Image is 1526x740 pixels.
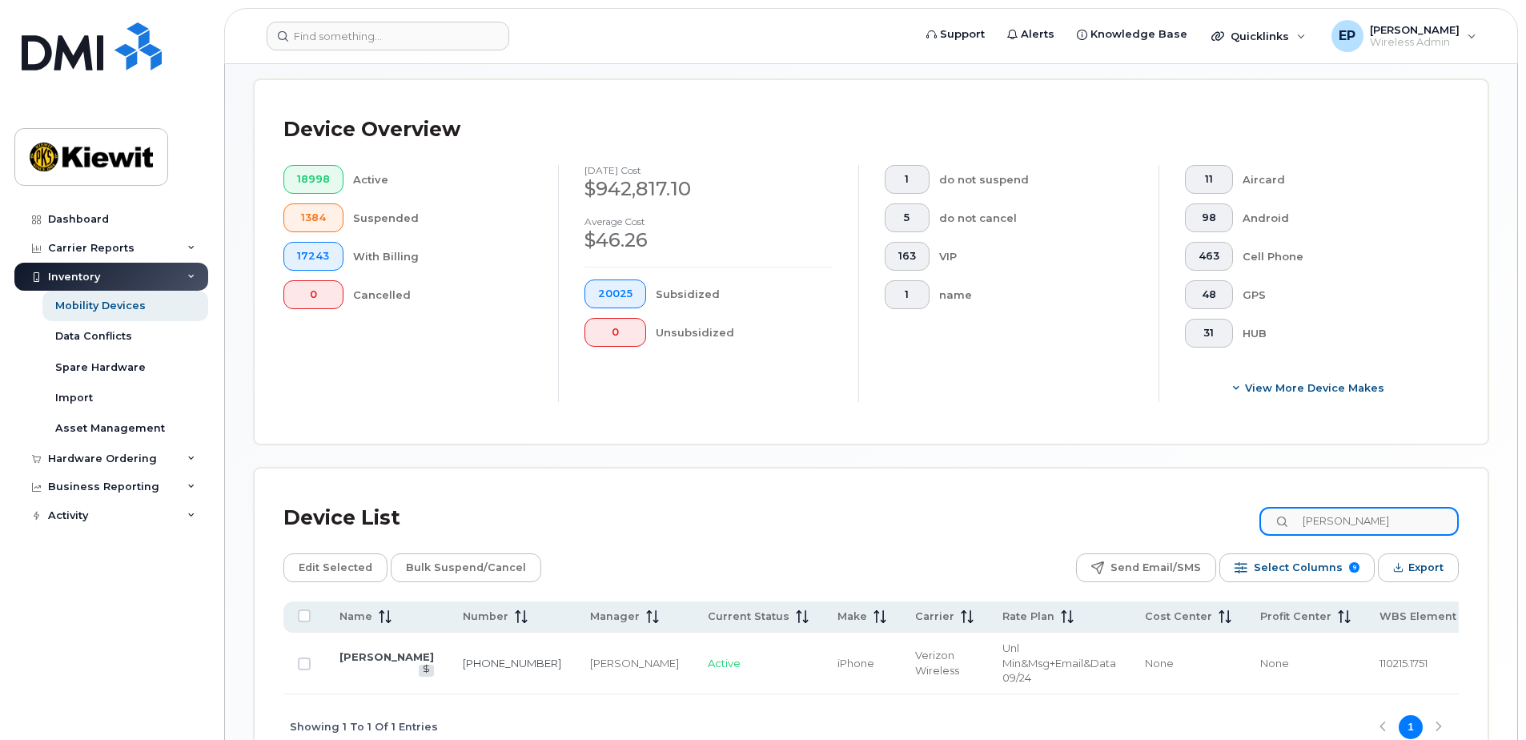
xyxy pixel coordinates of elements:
[1199,288,1219,301] span: 48
[885,242,930,271] button: 163
[1243,280,1434,309] div: GPS
[1243,165,1434,194] div: Aircard
[837,657,874,670] span: iPhone
[1199,173,1219,186] span: 11
[1379,657,1428,670] span: 110215.1751
[1370,36,1460,49] span: Wireless Admin
[353,242,533,271] div: With Billing
[915,609,954,624] span: Carrier
[283,497,400,539] div: Device List
[297,250,330,263] span: 17243
[898,173,916,186] span: 1
[590,656,679,671] div: [PERSON_NAME]
[406,556,526,580] span: Bulk Suspend/Cancel
[1185,203,1233,232] button: 98
[283,165,343,194] button: 18998
[1320,20,1488,52] div: Emily Pinkerton
[1243,203,1434,232] div: Android
[1243,242,1434,271] div: Cell Phone
[940,26,985,42] span: Support
[290,715,438,739] span: Showing 1 To 1 Of 1 Entries
[1200,20,1317,52] div: Quicklinks
[590,609,640,624] span: Manager
[1199,211,1219,224] span: 98
[283,203,343,232] button: 1384
[708,657,741,670] span: Active
[584,175,833,203] div: $942,817.10
[1219,553,1375,582] button: Select Columns 9
[299,556,372,580] span: Edit Selected
[1002,609,1054,624] span: Rate Plan
[1370,23,1460,36] span: [PERSON_NAME]
[1021,26,1054,42] span: Alerts
[656,280,833,308] div: Subsidized
[1076,553,1216,582] button: Send Email/SMS
[1456,670,1514,728] iframe: Messenger Launcher
[996,18,1066,50] a: Alerts
[297,211,330,224] span: 1384
[708,609,789,624] span: Current Status
[1339,26,1355,46] span: EP
[353,203,533,232] div: Suspended
[915,649,959,677] span: Verizon Wireless
[1090,26,1187,42] span: Knowledge Base
[656,318,833,347] div: Unsubsidized
[898,288,916,301] span: 1
[1379,609,1456,624] span: WBS Element
[1185,242,1233,271] button: 463
[353,280,533,309] div: Cancelled
[353,165,533,194] div: Active
[837,609,867,624] span: Make
[283,280,343,309] button: 0
[1254,556,1343,580] span: Select Columns
[885,203,930,232] button: 5
[598,288,632,300] span: 20025
[584,227,833,254] div: $46.26
[1231,30,1289,42] span: Quicklinks
[283,242,343,271] button: 17243
[915,18,996,50] a: Support
[1066,18,1199,50] a: Knowledge Base
[1185,165,1233,194] button: 11
[1399,715,1423,739] button: Page 1
[283,553,388,582] button: Edit Selected
[939,165,1134,194] div: do not suspend
[885,280,930,309] button: 1
[391,553,541,582] button: Bulk Suspend/Cancel
[1145,657,1174,670] span: None
[584,165,833,175] h4: [DATE] cost
[1185,319,1233,348] button: 31
[1185,373,1433,402] button: View More Device Makes
[339,609,372,624] span: Name
[1378,553,1459,582] button: Export
[1199,327,1219,340] span: 31
[885,165,930,194] button: 1
[1245,380,1384,396] span: View More Device Makes
[463,609,508,624] span: Number
[584,318,646,347] button: 0
[1243,319,1434,348] div: HUB
[1259,507,1459,536] input: Search Device List ...
[1145,609,1212,624] span: Cost Center
[584,216,833,227] h4: Average cost
[419,665,434,677] a: View Last Bill
[939,280,1134,309] div: name
[598,326,632,339] span: 0
[584,280,646,308] button: 20025
[939,203,1134,232] div: do not cancel
[1260,657,1289,670] span: None
[463,657,561,670] a: [PHONE_NUMBER]
[1110,556,1201,580] span: Send Email/SMS
[939,242,1134,271] div: VIP
[267,22,509,50] input: Find something...
[1002,641,1116,684] span: Unl Min&Msg+Email&Data 09/24
[1260,609,1331,624] span: Profit Center
[297,288,330,301] span: 0
[1408,556,1444,580] span: Export
[1185,280,1233,309] button: 48
[898,250,916,263] span: 163
[1349,562,1359,573] span: 9
[297,173,330,186] span: 18998
[339,650,434,663] a: [PERSON_NAME]
[898,211,916,224] span: 5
